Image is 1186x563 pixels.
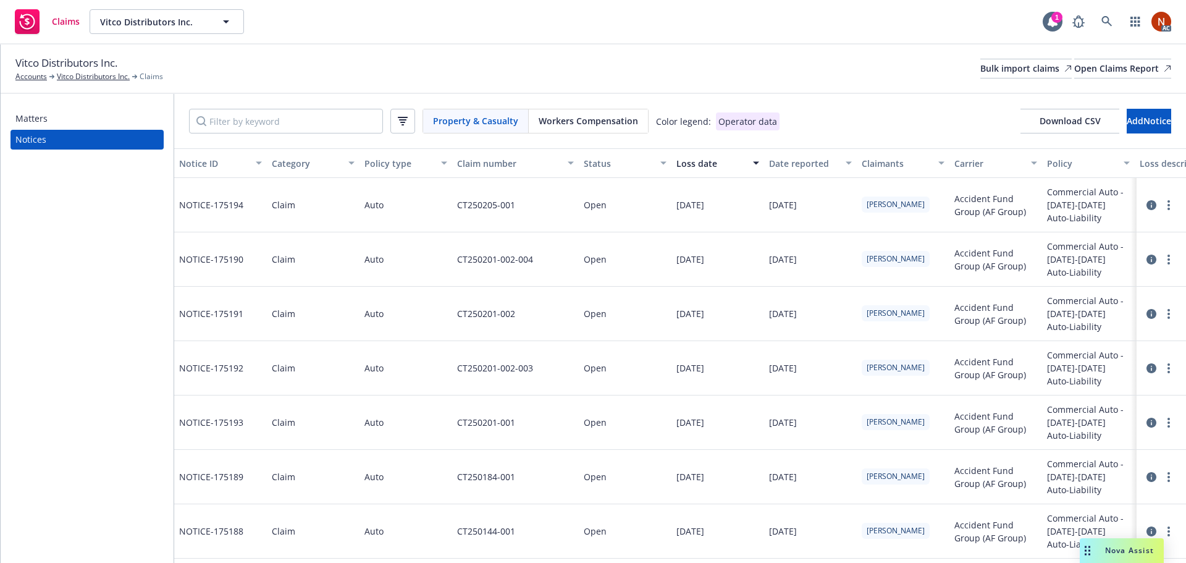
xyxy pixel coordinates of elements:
[954,301,1037,327] span: Accident Fund Group (AF Group)
[457,253,533,266] div: CT250201-002-004
[764,148,857,178] button: Date reported
[364,253,384,266] span: Auto
[769,157,838,170] div: Date reported
[57,71,130,82] a: Vitco Distributors Inc.
[1080,538,1164,563] button: Nova Assist
[1042,148,1135,178] button: Policy
[954,464,1037,490] span: Accident Fund Group (AF Group)
[179,307,243,320] span: NOTICE- 175191
[364,362,384,375] span: Auto
[140,71,163,82] span: Claims
[267,148,360,178] button: Category
[1066,9,1091,34] a: Report a Bug
[769,525,797,538] div: [DATE]
[457,525,515,538] div: CT250144-001
[584,198,607,211] div: Open
[1161,361,1176,376] a: more
[671,148,764,178] button: Loss date
[584,362,607,375] div: Open
[1047,157,1116,170] div: Policy
[676,362,704,375] div: [DATE]
[954,410,1037,436] span: Accident Fund Group (AF Group)
[584,525,607,538] div: Open
[1161,524,1176,539] a: more
[539,114,638,127] span: Workers Compensation
[862,157,931,170] div: Claimants
[15,55,117,71] span: Vitco Distributors Inc.
[457,157,560,170] div: Claim number
[954,247,1037,273] span: Accident Fund Group (AF Group)
[15,130,46,150] div: Notices
[1047,185,1130,224] span: Commercial Auto - [DATE]-[DATE] Auto-Liability
[769,198,797,211] div: [DATE]
[189,109,383,133] input: Filter by keyword
[272,157,341,170] div: Category
[676,470,704,483] div: [DATE]
[364,470,384,483] span: Auto
[1095,9,1119,34] a: Search
[1047,294,1130,333] span: Commercial Auto - [DATE]-[DATE] Auto-Liability
[100,15,207,28] span: Vitco Distributors Inc.
[676,416,704,429] div: [DATE]
[457,416,515,429] div: CT250201-001
[457,362,533,375] div: CT250201-002-003
[1161,415,1176,430] a: more
[867,417,925,428] span: [PERSON_NAME]
[179,198,243,211] span: NOTICE- 175194
[272,362,295,375] div: Claim
[1047,457,1130,496] span: Commercial Auto - [DATE]-[DATE] Auto-Liability
[1047,240,1130,279] span: Commercial Auto - [DATE]-[DATE] Auto-Liability
[584,253,607,266] div: Open
[867,471,925,482] span: [PERSON_NAME]
[1047,403,1130,442] span: Commercial Auto - [DATE]-[DATE] Auto-Liability
[364,157,434,170] div: Policy type
[272,307,295,320] div: Claim
[676,525,704,538] div: [DATE]
[676,253,704,266] div: [DATE]
[179,416,243,429] span: NOTICE- 175193
[584,157,653,170] div: Status
[954,157,1024,170] div: Carrier
[433,114,518,127] span: Property & Casualty
[272,198,295,211] div: Claim
[980,59,1072,78] div: Bulk import claims
[857,148,949,178] button: Claimants
[656,115,711,128] div: Color legend:
[1051,12,1062,23] div: 1
[15,71,47,82] a: Accounts
[676,198,704,211] div: [DATE]
[1161,307,1176,321] a: more
[867,199,925,210] span: [PERSON_NAME]
[1020,109,1119,133] span: Download CSV
[457,307,515,320] div: CT250201-002
[676,157,746,170] div: Loss date
[457,470,515,483] div: CT250184-001
[579,148,671,178] button: Status
[954,519,1037,544] span: Accident Fund Group (AF Group)
[584,470,607,483] div: Open
[954,355,1037,381] span: Accident Fund Group (AF Group)
[769,307,797,320] div: [DATE]
[364,416,384,429] span: Auto
[949,148,1042,178] button: Carrier
[1151,12,1171,32] img: photo
[272,416,295,429] div: Claim
[1161,470,1176,485] a: more
[179,157,248,170] div: Notice ID
[272,253,295,266] div: Claim
[179,470,243,483] span: NOTICE- 175189
[11,109,164,129] a: Matters
[272,470,295,483] div: Claim
[15,109,48,129] div: Matters
[1123,9,1148,34] a: Switch app
[867,525,925,536] span: [PERSON_NAME]
[1040,115,1101,127] span: Download CSV
[1074,59,1171,78] a: Open Claims Report
[584,416,607,429] div: Open
[1047,512,1130,551] span: Commercial Auto - [DATE]-[DATE] Auto-Liability
[90,9,244,34] button: Vitco Distributors Inc.
[1047,349,1130,387] span: Commercial Auto - [DATE]-[DATE] Auto-Liability
[1127,109,1171,133] button: AddNotice
[452,148,579,178] button: Claim number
